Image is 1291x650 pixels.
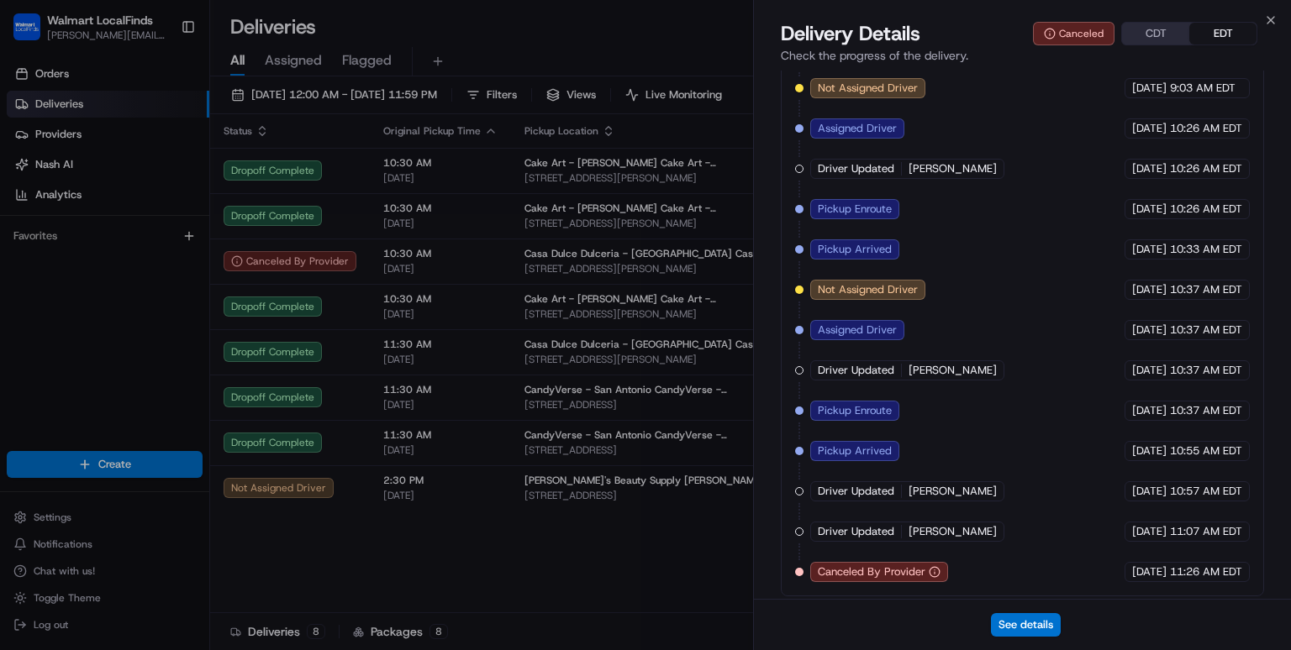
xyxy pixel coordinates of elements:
span: [DATE] [1132,81,1167,96]
div: We're available if you need us! [76,176,231,190]
a: Powered byPylon [119,415,203,428]
span: 10:37 AM EDT [1170,322,1242,338]
button: Start new chat [286,165,306,185]
span: [DATE] [1132,282,1167,297]
span: 10:26 AM EDT [1170,161,1242,176]
div: Start new chat [76,160,276,176]
img: 1736555255976-a54dd68f-1ca7-489b-9aae-adbdc363a1c4 [34,306,47,319]
span: 10:57 AM EDT [1170,484,1242,499]
span: 11:07 AM EDT [1170,524,1242,539]
button: Canceled [1033,22,1114,45]
span: [PERSON_NAME] [52,259,136,273]
span: 10:33 AM EDT [1170,242,1242,257]
span: [DATE] [149,305,183,318]
img: Nash [17,16,50,50]
img: 1736555255976-a54dd68f-1ca7-489b-9aae-adbdc363a1c4 [17,160,47,190]
div: 📗 [17,376,30,390]
span: Pickup Arrived [818,443,892,459]
button: See all [261,214,306,234]
p: Welcome 👋 [17,66,306,93]
span: [PERSON_NAME] [909,363,997,378]
img: 9188753566659_6852d8bf1fb38e338040_72.png [35,160,66,190]
span: [PERSON_NAME] [909,524,997,539]
span: 10:26 AM EDT [1170,202,1242,217]
p: Check the progress of the delivery. [781,47,1264,64]
span: Driver Updated [818,484,894,499]
span: [DATE] [1132,161,1167,176]
span: Assigned Driver [818,121,897,136]
span: Pylon [167,416,203,428]
span: Not Assigned Driver [818,81,918,96]
span: [DATE] [1132,322,1167,338]
span: 10:55 AM EDT [1170,443,1242,459]
span: Canceled By Provider [818,564,925,579]
button: CDT [1122,23,1189,45]
span: 11:26 AM EDT [1170,564,1242,579]
input: Clear [44,107,277,125]
img: Anthony Trinh [17,244,44,270]
span: [DATE] [1132,403,1167,418]
span: [DATE] [149,259,183,273]
div: Past conversations [17,218,113,231]
span: [DATE] [1132,564,1167,579]
span: 10:37 AM EDT [1170,363,1242,378]
span: 10:37 AM EDT [1170,282,1242,297]
span: Knowledge Base [34,375,129,391]
span: API Documentation [159,375,270,391]
span: • [140,305,145,318]
span: Driver Updated [818,524,894,539]
span: [PERSON_NAME] [909,484,997,499]
div: 💻 [142,376,155,390]
a: 💻API Documentation [135,368,277,398]
span: 9:03 AM EDT [1170,81,1236,96]
span: Pickup Enroute [818,202,892,217]
span: • [140,259,145,273]
span: Pickup Enroute [818,403,892,418]
span: [DATE] [1132,484,1167,499]
span: Assigned Driver [818,322,897,338]
a: 📗Knowledge Base [10,368,135,398]
span: [DATE] [1132,443,1167,459]
span: Not Assigned Driver [818,282,918,297]
span: [DATE] [1132,524,1167,539]
span: [DATE] [1132,242,1167,257]
img: Masood Aslam [17,289,44,316]
span: Driver Updated [818,161,894,176]
span: Pickup Arrived [818,242,892,257]
span: [DATE] [1132,363,1167,378]
span: [DATE] [1132,121,1167,136]
span: [PERSON_NAME] [909,161,997,176]
span: 10:26 AM EDT [1170,121,1242,136]
span: [DATE] [1132,202,1167,217]
span: [PERSON_NAME] [52,305,136,318]
span: Delivery Details [781,20,920,47]
button: EDT [1189,23,1257,45]
button: See details [991,613,1061,637]
span: Driver Updated [818,363,894,378]
span: 10:37 AM EDT [1170,403,1242,418]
